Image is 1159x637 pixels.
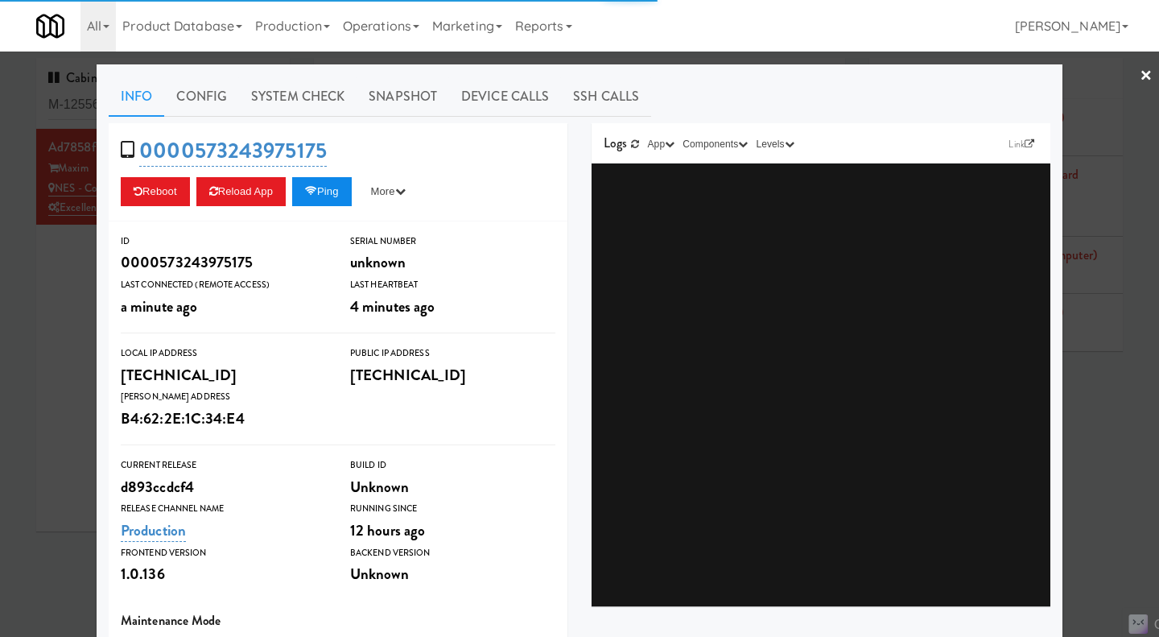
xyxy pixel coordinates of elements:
[121,474,326,501] div: d893ccdcf4
[121,362,326,389] div: [TECHNICAL_ID]
[121,249,326,276] div: 0000573243975175
[1140,52,1153,101] a: ×
[121,501,326,517] div: Release Channel Name
[121,296,197,317] span: a minute ago
[121,234,326,250] div: ID
[561,77,651,117] a: SSH Calls
[350,457,555,474] div: Build Id
[350,362,555,389] div: [TECHNICAL_ID]
[350,474,555,501] div: Unknown
[109,77,164,117] a: Info
[121,277,326,293] div: Last Connected (Remote Access)
[350,277,555,293] div: Last Heartbeat
[350,519,425,541] span: 12 hours ago
[121,457,326,474] div: Current Release
[121,177,190,206] button: Reboot
[350,249,555,276] div: unknown
[350,296,435,317] span: 4 minutes ago
[121,405,326,432] div: B4:62:2E:1C:34:E4
[121,389,326,405] div: [PERSON_NAME] Address
[292,177,352,206] button: Ping
[196,177,286,206] button: Reload App
[350,545,555,561] div: Backend Version
[121,345,326,362] div: Local IP Address
[121,519,186,542] a: Production
[350,345,555,362] div: Public IP Address
[121,611,221,630] span: Maintenance Mode
[752,136,798,152] button: Levels
[1004,136,1038,152] a: Link
[604,134,627,152] span: Logs
[139,135,327,167] a: 0000573243975175
[350,501,555,517] div: Running Since
[121,560,326,588] div: 1.0.136
[449,77,561,117] a: Device Calls
[164,77,239,117] a: Config
[358,177,419,206] button: More
[357,77,449,117] a: Snapshot
[121,545,326,561] div: Frontend Version
[350,560,555,588] div: Unknown
[239,77,357,117] a: System Check
[36,12,64,40] img: Micromart
[350,234,555,250] div: Serial Number
[644,136,679,152] button: App
[678,136,752,152] button: Components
